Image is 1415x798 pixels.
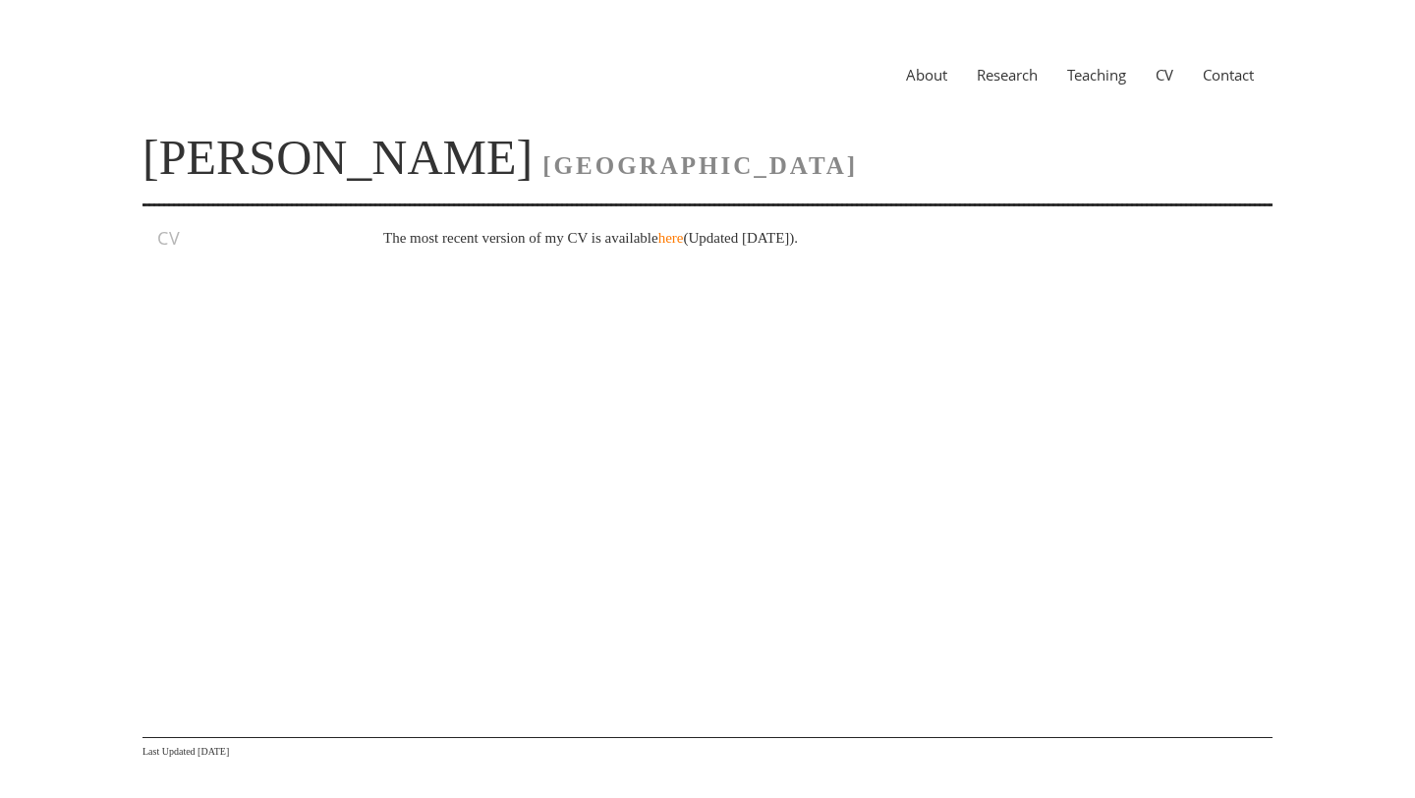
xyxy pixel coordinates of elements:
a: [PERSON_NAME] [142,130,533,185]
a: Research [962,65,1052,85]
p: The most recent version of my CV is available (Updated [DATE]). [383,226,1231,250]
a: Teaching [1052,65,1141,85]
h3: CV [157,226,327,250]
a: CV [1141,65,1188,85]
span: [GEOGRAPHIC_DATA] [542,152,858,179]
a: About [891,65,962,85]
span: Last Updated [DATE] [142,746,229,757]
a: here [658,230,684,246]
a: Contact [1188,65,1269,85]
